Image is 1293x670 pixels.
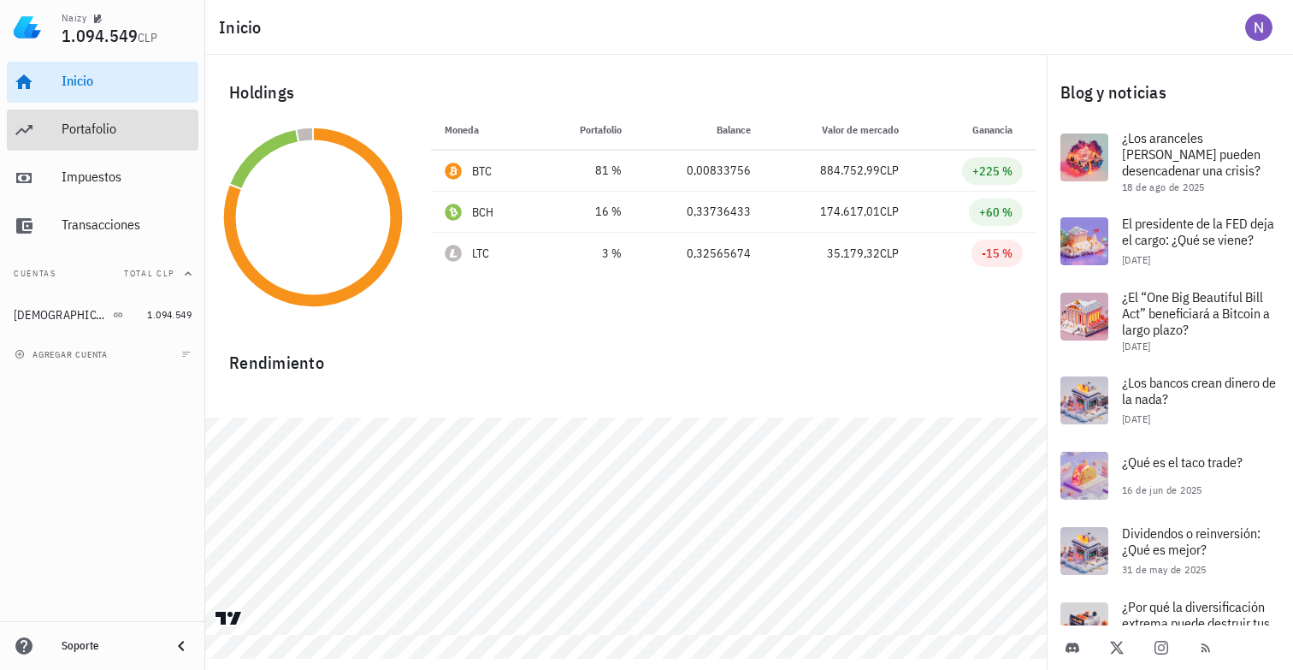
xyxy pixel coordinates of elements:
span: Total CLP [124,268,174,279]
a: Inicio [7,62,198,103]
div: BCH-icon [445,204,462,221]
span: El presidente de la FED deja el cargo: ¿Qué se viene? [1122,215,1274,248]
div: +60 % [979,204,1013,221]
th: Portafolio [539,110,636,151]
div: 0,33736433 [649,203,750,221]
span: 884.752,99 [820,163,880,178]
span: 31 de may de 2025 [1122,563,1207,576]
div: BTC [472,163,493,180]
div: 0,32565674 [649,245,750,263]
span: [DATE] [1122,412,1150,425]
a: [DEMOGRAPHIC_DATA] 1.094.549 [7,294,198,335]
span: 1.094.549 [147,308,192,321]
span: 35.179,32 [827,246,880,261]
div: LTC [472,245,490,262]
a: Impuestos [7,157,198,199]
a: Charting by TradingView [214,610,244,626]
div: Portafolio [62,121,192,137]
span: [DATE] [1122,340,1150,353]
div: LTC-icon [445,245,462,262]
div: Blog y noticias [1047,65,1293,120]
span: 18 de ago de 2025 [1122,181,1205,193]
div: Holdings [215,65,1036,120]
div: Rendimiento [215,335,1036,377]
th: Valor de mercado [765,110,913,151]
span: CLP [880,163,899,178]
th: Moneda [431,110,539,151]
th: Balance [635,110,764,151]
span: 16 de jun de 2025 [1122,483,1202,496]
span: ¿Los bancos crean dinero de la nada? [1122,374,1276,407]
div: 81 % [552,162,623,180]
span: ¿El “One Big Beautiful Bill Act” beneficiará a Bitcoin a largo plazo? [1122,288,1270,338]
h1: Inicio [219,14,269,41]
img: LedgiFi [14,14,41,41]
button: agregar cuenta [10,346,115,363]
div: [DEMOGRAPHIC_DATA] [14,308,109,323]
div: Transacciones [62,216,192,233]
span: 1.094.549 [62,24,138,47]
span: ¿Los aranceles [PERSON_NAME] pueden desencadenar una crisis? [1122,129,1261,179]
div: Soporte [62,639,157,653]
div: 16 % [552,203,623,221]
span: CLP [880,246,899,261]
a: Dividendos o reinversión: ¿Qué es mejor? 31 de may de 2025 [1047,513,1293,589]
a: Transacciones [7,205,198,246]
div: avatar [1245,14,1272,41]
a: Portafolio [7,110,198,151]
div: +225 % [972,163,1013,180]
a: ¿Qué es el taco trade? 16 de jun de 2025 [1047,438,1293,513]
div: Inicio [62,73,192,89]
a: ¿El “One Big Beautiful Bill Act” beneficiará a Bitcoin a largo plazo? [DATE] [1047,279,1293,363]
span: agregar cuenta [18,349,108,360]
a: ¿Los bancos crean dinero de la nada? [DATE] [1047,363,1293,438]
span: [DATE] [1122,253,1150,266]
div: -15 % [982,245,1013,262]
div: 3 % [552,245,623,263]
div: 0,00833756 [649,162,750,180]
span: ¿Qué es el taco trade? [1122,454,1243,471]
div: BTC-icon [445,163,462,180]
div: Naizy [62,11,86,25]
div: Impuestos [62,169,192,185]
span: CLP [138,30,157,45]
span: ¿Por qué la diversificación extrema puede destruir tus inversiones? [1122,598,1270,648]
span: Dividendos o reinversión: ¿Qué es mejor? [1122,525,1261,558]
a: El presidente de la FED deja el cargo: ¿Qué se viene? [DATE] [1047,204,1293,279]
a: ¿Los aranceles [PERSON_NAME] pueden desencadenar una crisis? 18 de ago de 2025 [1047,120,1293,204]
span: CLP [880,204,899,219]
div: BCH [472,204,494,221]
button: CuentasTotal CLP [7,253,198,294]
span: 174.617,01 [820,204,880,219]
span: Ganancia [972,123,1023,136]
